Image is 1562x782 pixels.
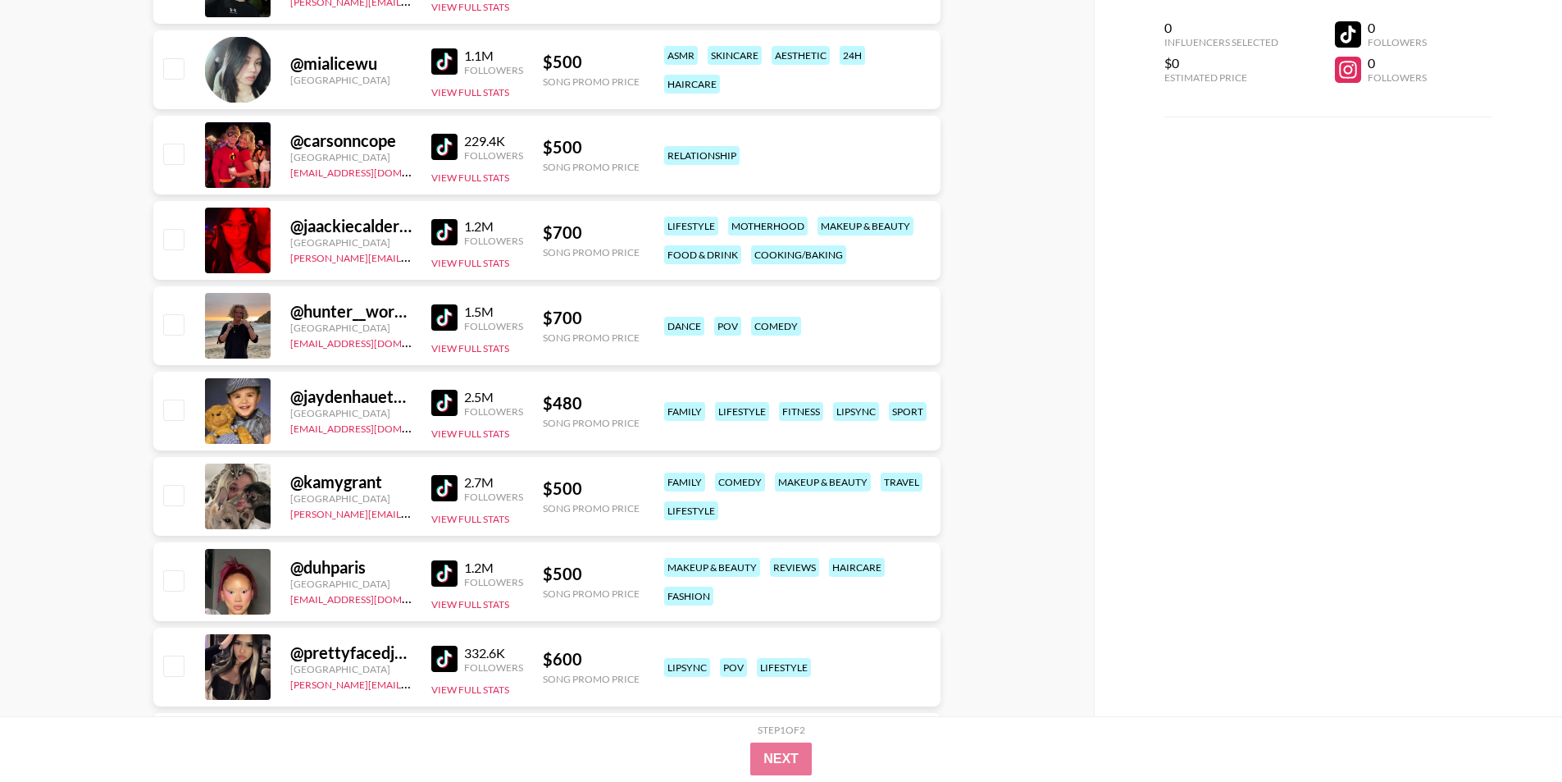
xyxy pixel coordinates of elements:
div: lifestyle [715,402,769,421]
div: @ mialicewu [290,53,412,74]
div: makeup & beauty [817,217,913,236]
a: [PERSON_NAME][EMAIL_ADDRESS][DOMAIN_NAME] [290,505,533,520]
div: travel [881,473,922,492]
div: lifestyle [757,658,811,677]
div: 1.2M [464,218,523,235]
div: [GEOGRAPHIC_DATA] [290,578,412,590]
div: 1.2M [464,560,523,576]
div: makeup & beauty [664,558,760,577]
div: relationship [664,146,740,165]
div: Song Promo Price [543,332,640,344]
div: [GEOGRAPHIC_DATA] [290,74,412,86]
div: pov [720,658,747,677]
div: [GEOGRAPHIC_DATA] [290,236,412,249]
div: 2.7M [464,474,523,491]
div: $ 500 [543,478,640,499]
button: View Full Stats [431,598,509,611]
a: [EMAIL_ADDRESS][DOMAIN_NAME] [290,163,455,179]
div: 229.4K [464,133,523,149]
div: haircare [829,558,885,577]
div: @ carsonncope [290,130,412,151]
div: Followers [1368,71,1427,84]
img: TikTok [431,560,458,587]
div: comedy [751,317,801,336]
div: @ hunter__workman [290,301,412,322]
div: Followers [464,491,523,503]
div: @ jaydenhaueterofficial [290,386,412,407]
div: @ duhparis [290,557,412,578]
div: Song Promo Price [543,673,640,685]
a: [EMAIL_ADDRESS][DOMAIN_NAME] [290,334,455,350]
div: Estimated Price [1164,71,1278,84]
div: fitness [779,402,823,421]
button: View Full Stats [431,86,509,98]
img: TikTok [431,646,458,672]
a: [PERSON_NAME][EMAIL_ADDRESS][DOMAIN_NAME] [290,249,533,264]
img: TikTok [431,219,458,245]
button: View Full Stats [431,171,509,184]
a: [EMAIL_ADDRESS][DOMAIN_NAME] [290,590,455,606]
div: 0 [1164,20,1278,36]
a: [PERSON_NAME][EMAIL_ADDRESS][DOMAIN_NAME] [290,675,533,691]
div: Song Promo Price [543,75,640,88]
button: Next [750,743,812,775]
div: [GEOGRAPHIC_DATA] [290,407,412,419]
div: 1.1M [464,48,523,64]
div: $ 480 [543,393,640,414]
div: lifestyle [664,501,718,520]
div: Song Promo Price [543,161,640,173]
div: 2.5M [464,389,523,405]
a: [EMAIL_ADDRESS][DOMAIN_NAME] [290,419,455,435]
div: 24h [840,46,865,65]
div: Followers [464,64,523,76]
div: $0 [1164,55,1278,71]
div: dance [664,317,704,336]
div: fashion [664,587,713,606]
div: [GEOGRAPHIC_DATA] [290,151,412,163]
div: $ 500 [543,52,640,72]
div: Followers [464,149,523,162]
div: makeup & beauty [775,473,871,492]
button: View Full Stats [431,1,509,13]
div: Followers [464,576,523,588]
div: Followers [1368,36,1427,48]
div: food & drink [664,245,741,264]
div: family [664,402,705,421]
div: Influencers Selected [1164,36,1278,48]
img: TikTok [431,48,458,75]
div: Song Promo Price [543,246,640,258]
div: cooking/baking [751,245,846,264]
div: @ kamygrant [290,472,412,492]
div: lipsync [664,658,710,677]
div: Song Promo Price [543,502,640,514]
img: TikTok [431,390,458,416]
div: aesthetic [772,46,830,65]
div: 332.6K [464,645,523,661]
div: $ 500 [543,137,640,158]
div: $ 500 [543,564,640,584]
div: Followers [464,320,523,332]
img: TikTok [431,304,458,331]
div: motherhood [728,217,808,236]
div: Song Promo Price [543,417,640,429]
div: family [664,473,705,492]
div: haircare [664,75,720,94]
button: View Full Stats [431,342,509,354]
button: View Full Stats [431,684,509,696]
div: [GEOGRAPHIC_DATA] [290,322,412,334]
div: Followers [464,405,523,418]
button: View Full Stats [431,257,509,269]
div: 0 [1368,55,1427,71]
div: reviews [770,558,819,577]
div: Step 1 of 2 [758,724,805,736]
div: $ 700 [543,222,640,243]
div: $ 700 [543,308,640,328]
div: sport [889,402,927,421]
div: @ jaackiecalderon [290,216,412,236]
div: lipsync [833,402,879,421]
div: Followers [464,235,523,247]
div: lifestyle [664,217,718,236]
button: View Full Stats [431,513,509,525]
div: 0 [1368,20,1427,36]
div: pov [714,317,741,336]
